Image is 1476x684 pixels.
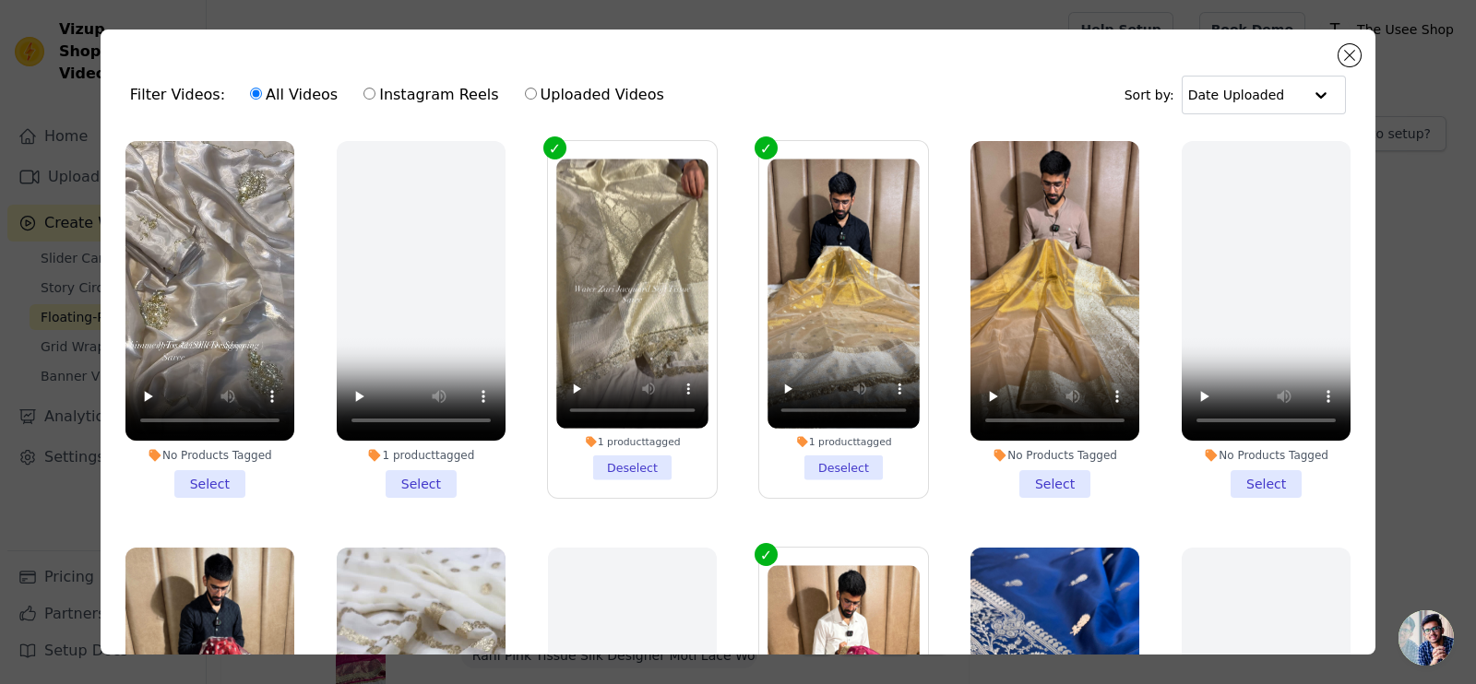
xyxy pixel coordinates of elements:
[970,448,1139,463] div: No Products Tagged
[524,83,665,107] label: Uploaded Videos
[1339,44,1361,66] button: Close modal
[363,83,499,107] label: Instagram Reels
[768,435,920,448] div: 1 product tagged
[1399,610,1454,666] div: Open chat
[130,74,674,116] div: Filter Videos:
[337,448,506,463] div: 1 product tagged
[556,435,708,448] div: 1 product tagged
[125,448,294,463] div: No Products Tagged
[1182,448,1351,463] div: No Products Tagged
[249,83,339,107] label: All Videos
[1125,76,1347,114] div: Sort by:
